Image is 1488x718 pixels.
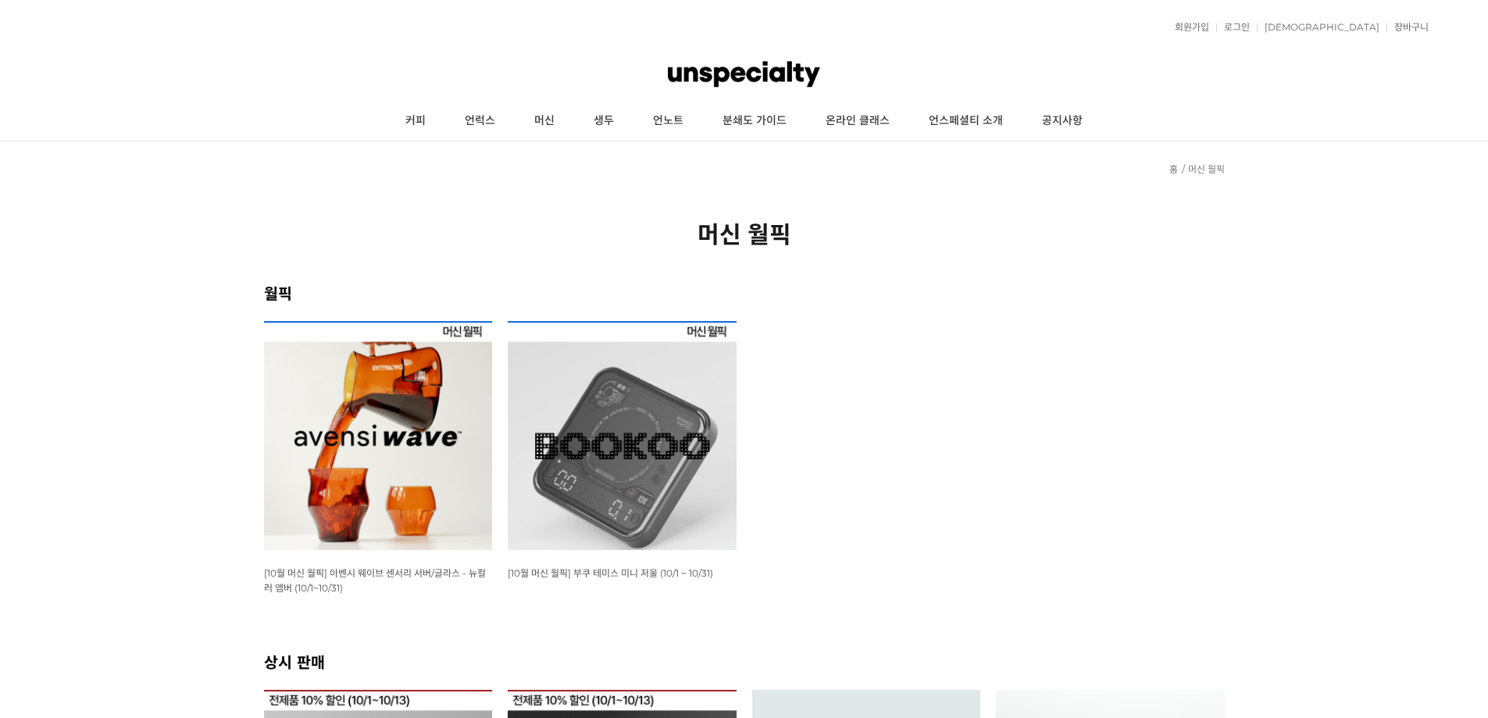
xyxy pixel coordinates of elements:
[1216,23,1250,32] a: 로그인
[668,51,819,98] img: 언스페셜티 몰
[515,102,574,141] a: 머신
[909,102,1022,141] a: 언스페셜티 소개
[264,321,493,550] img: [10월 머신 월픽] 아벤시 웨이브 센서리 서버/글라스 - 뉴컬러 앰버 (10/1~10/31)
[386,102,445,141] a: 커피
[1257,23,1379,32] a: [DEMOGRAPHIC_DATA]
[1167,23,1209,32] a: 회원가입
[264,216,1225,250] h2: 머신 월픽
[508,566,713,579] a: [10월 머신 월픽] 부쿠 테미스 미니 저울 (10/1 ~ 10/31)
[806,102,909,141] a: 온라인 클래스
[1386,23,1429,32] a: 장바구니
[508,567,713,579] span: [10월 머신 월픽] 부쿠 테미스 미니 저울 (10/1 ~ 10/31)
[508,321,737,550] img: [10월 머신 월픽] 부쿠 테미스 미니 저울 (10/1 ~ 10/31)
[445,102,515,141] a: 언럭스
[264,567,486,594] span: [10월 머신 월픽] 아벤시 웨이브 센서리 서버/글라스 - 뉴컬러 앰버 (10/1~10/31)
[1169,163,1178,175] a: 홈
[264,650,1225,673] h2: 상시 판매
[574,102,633,141] a: 생두
[703,102,806,141] a: 분쇄도 가이드
[633,102,703,141] a: 언노트
[264,281,1225,304] h2: 월픽
[264,566,486,594] a: [10월 머신 월픽] 아벤시 웨이브 센서리 서버/글라스 - 뉴컬러 앰버 (10/1~10/31)
[1188,163,1225,175] a: 머신 월픽
[1022,102,1102,141] a: 공지사항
